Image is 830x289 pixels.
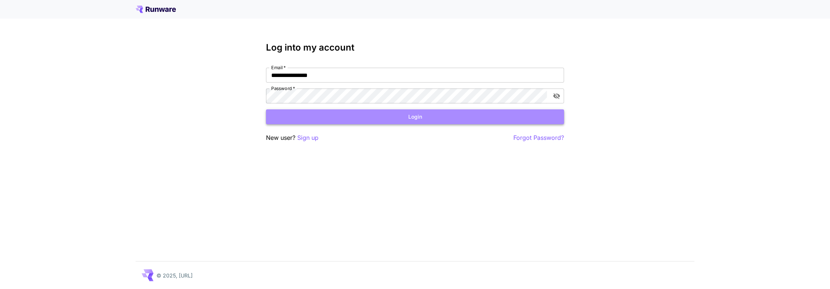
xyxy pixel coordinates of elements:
[513,133,564,142] button: Forgot Password?
[266,42,564,53] h3: Log into my account
[271,64,286,71] label: Email
[156,272,193,279] p: © 2025, [URL]
[297,133,319,142] button: Sign up
[266,133,319,142] p: New user?
[271,85,295,91] label: Password
[550,89,563,103] button: toggle password visibility
[266,109,564,125] button: Login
